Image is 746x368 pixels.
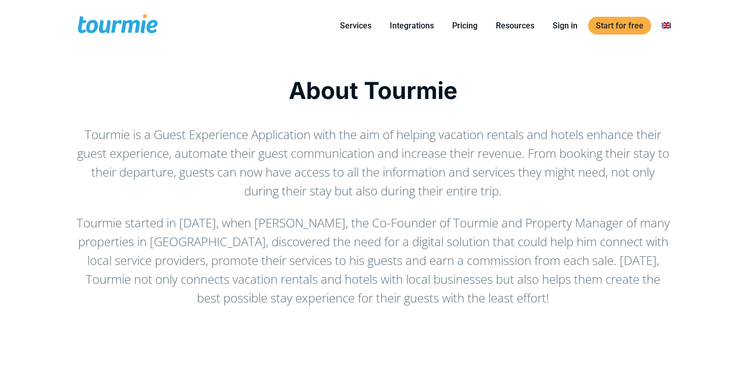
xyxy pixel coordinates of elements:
a: Integrations [382,19,442,32]
a: Pricing [445,19,485,32]
p: Tourmie is a Guest Experience Application with the aim of helping vacation rentals and hotels enh... [76,125,670,200]
h1: About Tourmie [76,77,670,104]
a: Resources [488,19,542,32]
p: Tourmie started in [DATE], when [PERSON_NAME], the Co-Founder of Tourmie and Property Manager of ... [76,213,670,307]
a: Start for free [588,17,651,35]
a: Services [332,19,379,32]
a: Switch to [654,19,679,32]
a: Sign in [545,19,585,32]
